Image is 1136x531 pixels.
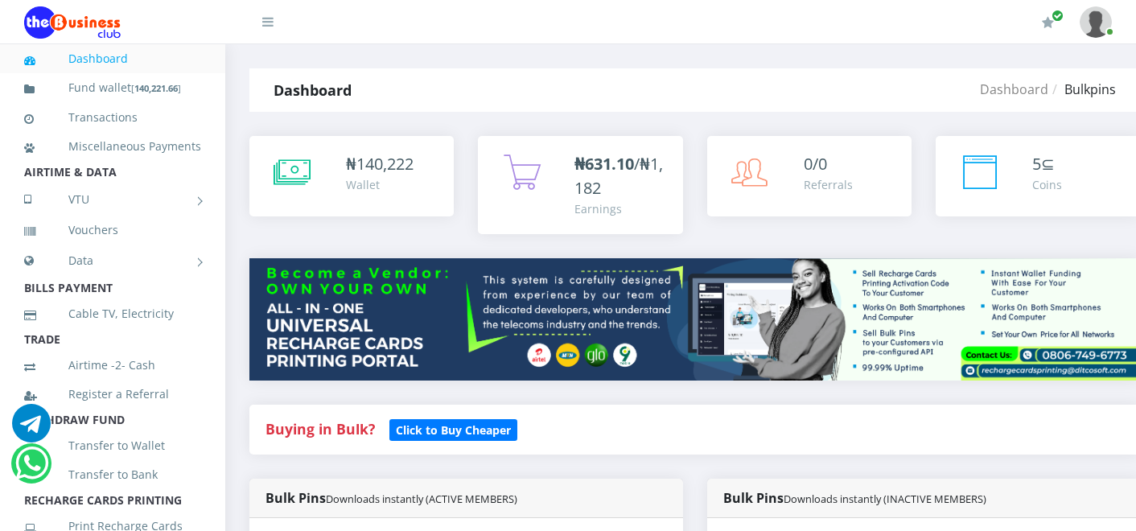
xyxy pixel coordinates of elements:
a: Dashboard [24,40,201,77]
a: Click to Buy Cheaper [389,419,517,438]
a: Data [24,241,201,281]
a: VTU [24,179,201,220]
div: Earnings [574,200,666,217]
div: Coins [1032,176,1062,193]
a: Vouchers [24,212,201,249]
div: Wallet [346,176,414,193]
a: Dashboard [980,80,1048,98]
span: Renew/Upgrade Subscription [1052,10,1064,22]
a: 0/0 Referrals [707,136,912,216]
a: Cable TV, Electricity [24,295,201,332]
span: /₦1,182 [574,153,663,199]
a: ₦631.10/₦1,182 Earnings [478,136,682,234]
strong: Bulk Pins [723,489,986,507]
img: User [1080,6,1112,38]
a: Miscellaneous Payments [24,128,201,165]
div: ₦ [346,152,414,176]
span: 140,222 [356,153,414,175]
small: Downloads instantly (ACTIVE MEMBERS) [326,492,517,506]
li: Bulkpins [1048,80,1116,99]
b: Click to Buy Cheaper [396,422,511,438]
div: ⊆ [1032,152,1062,176]
a: Airtime -2- Cash [24,347,201,384]
img: Logo [24,6,121,39]
a: Transactions [24,99,201,136]
span: 5 [1032,153,1041,175]
b: 140,221.66 [134,82,178,94]
a: Chat for support [15,456,48,483]
a: Register a Referral [24,376,201,413]
strong: Buying in Bulk? [265,419,375,438]
a: Transfer to Bank [24,456,201,493]
a: Transfer to Wallet [24,427,201,464]
i: Renew/Upgrade Subscription [1042,16,1054,29]
div: Referrals [804,176,853,193]
a: ₦140,222 Wallet [249,136,454,216]
small: Downloads instantly (INACTIVE MEMBERS) [784,492,986,506]
span: 0/0 [804,153,827,175]
small: [ ] [131,82,181,94]
b: ₦631.10 [574,153,634,175]
strong: Bulk Pins [265,489,517,507]
strong: Dashboard [274,80,352,100]
a: Chat for support [12,416,51,442]
a: Fund wallet[140,221.66] [24,69,201,107]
